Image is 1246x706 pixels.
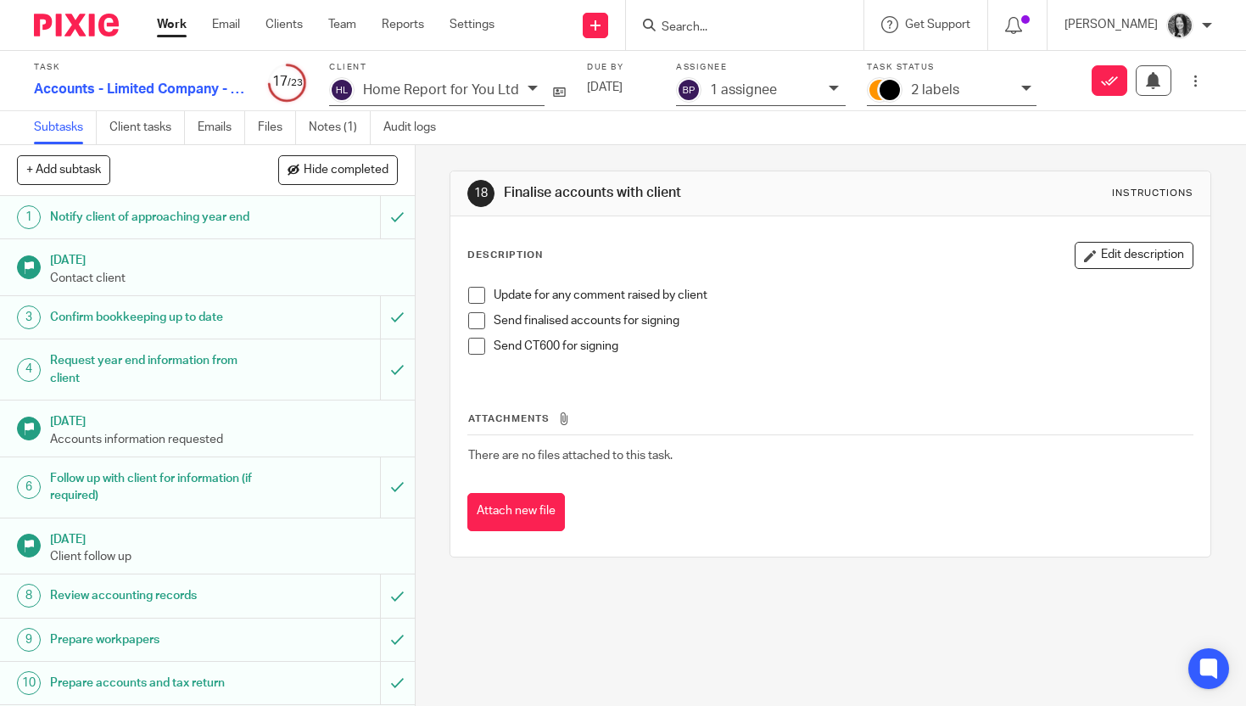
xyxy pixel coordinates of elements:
a: Client tasks [109,111,185,144]
a: Email [212,16,240,33]
button: Hide completed [278,155,398,184]
img: svg%3E [676,77,701,103]
h1: Follow up with client for information (if required) [50,466,259,509]
h1: Review accounting records [50,583,259,608]
h1: Finalise accounts with client [504,184,867,202]
span: Get Support [905,19,970,31]
h1: Confirm bookkeeping up to date [50,305,259,330]
button: + Add subtask [17,155,110,184]
a: Team [328,16,356,33]
small: /23 [288,78,303,87]
span: Hide completed [304,164,388,177]
h1: [DATE] [50,527,398,548]
h1: Request year end information from client [50,348,259,391]
p: 2 labels [911,82,959,98]
div: 9 [17,628,41,652]
div: 6 [17,475,41,499]
h1: [DATE] [50,248,398,269]
p: Home Report for You Ltd [363,82,519,98]
h1: Notify client of approaching year end [50,205,259,230]
button: Edit description [1075,242,1193,269]
label: Task status [867,62,1036,73]
div: 18 [467,180,494,207]
h1: Prepare workpapers [50,627,259,653]
p: Accounts information requested [50,431,398,448]
label: Task [34,62,246,73]
p: Client follow up [50,548,398,565]
div: 1 [17,205,41,229]
a: Audit logs [383,111,449,144]
h1: [DATE] [50,409,398,430]
h1: Prepare accounts and tax return [50,670,259,696]
a: Emails [198,111,245,144]
p: Send CT600 for signing [494,338,1193,355]
p: Send finalised accounts for signing [494,312,1193,329]
label: Assignee [676,62,846,73]
a: Work [157,16,187,33]
a: Settings [450,16,494,33]
div: 3 [17,305,41,329]
button: Attach new file [467,493,565,531]
a: Clients [265,16,303,33]
img: svg%3E [329,77,355,103]
input: Search [660,20,813,36]
div: Instructions [1112,187,1193,200]
p: [PERSON_NAME] [1064,16,1158,33]
p: Update for any comment raised by client [494,287,1193,304]
img: Pixie [34,14,119,36]
label: Due by [587,62,655,73]
div: 4 [17,358,41,382]
a: Subtasks [34,111,97,144]
span: Attachments [468,414,550,423]
span: [DATE] [587,81,623,93]
a: Reports [382,16,424,33]
div: 8 [17,584,41,608]
p: Description [467,249,543,262]
a: Notes (1) [309,111,371,144]
a: Files [258,111,296,144]
p: Contact client [50,270,398,287]
label: Client [329,62,566,73]
p: 1 assignee [710,82,777,98]
div: 10 [17,671,41,695]
div: 17 [267,72,308,92]
span: There are no files attached to this task. [468,450,673,462]
img: brodie%203%20small.jpg [1166,12,1193,39]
